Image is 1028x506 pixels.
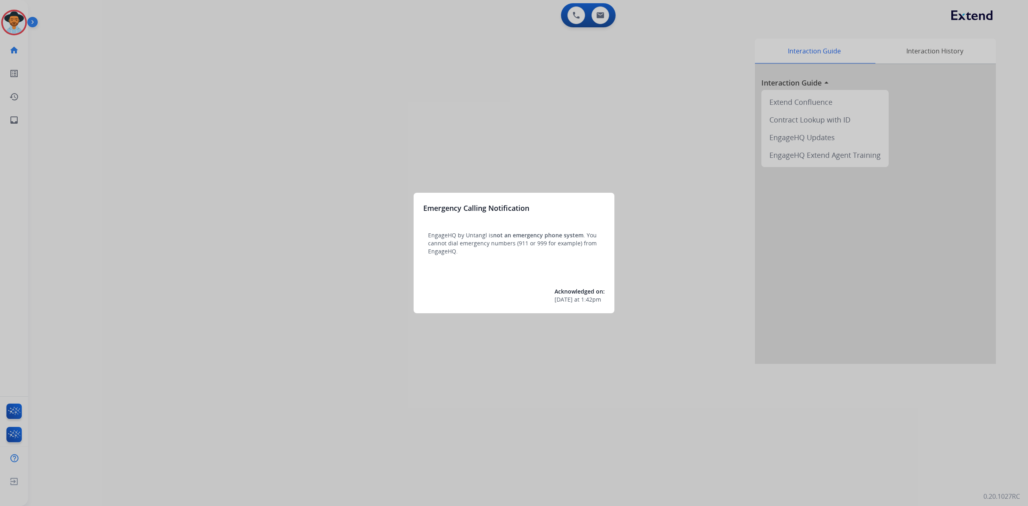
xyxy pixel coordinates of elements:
span: [DATE] [555,296,573,304]
span: 1:42pm [581,296,601,304]
h3: Emergency Calling Notification [423,202,529,214]
span: not an emergency phone system [493,231,583,239]
div: at [555,296,605,304]
span: Acknowledged on: [555,288,605,295]
p: EngageHQ by Untangl is . You cannot dial emergency numbers (911 or 999 for example) from EngageHQ. [428,231,600,255]
p: 0.20.1027RC [983,492,1020,501]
